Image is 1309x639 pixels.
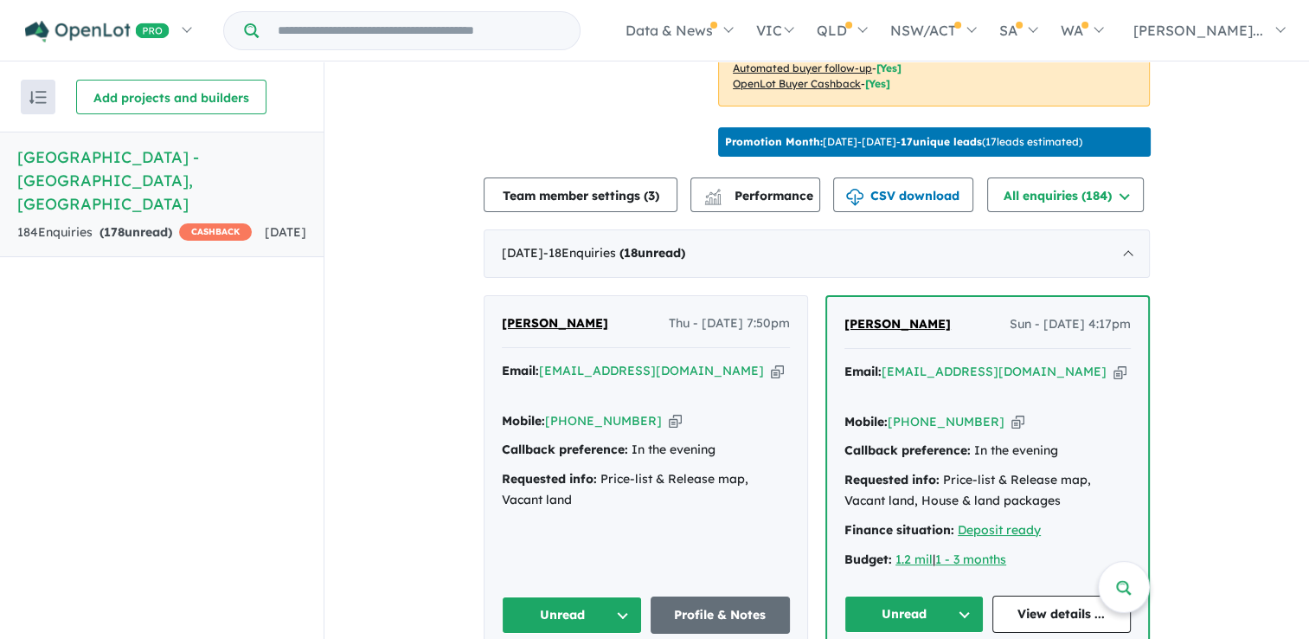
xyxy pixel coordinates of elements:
[935,552,1006,567] a: 1 - 3 months
[1133,22,1263,39] span: [PERSON_NAME]...
[502,413,545,429] strong: Mobile:
[502,315,608,331] span: [PERSON_NAME]
[707,188,813,203] span: Performance
[262,12,576,49] input: Try estate name, suburb, builder or developer
[992,596,1132,633] a: View details ...
[690,177,820,212] button: Performance
[624,245,638,261] span: 18
[104,224,125,240] span: 178
[648,188,655,203] span: 3
[844,522,954,538] strong: Finance situation:
[844,596,984,633] button: Unread
[705,189,721,198] img: line-chart.svg
[502,313,608,334] a: [PERSON_NAME]
[865,77,890,90] span: [Yes]
[846,189,863,206] img: download icon
[669,313,790,334] span: Thu - [DATE] 7:50pm
[895,552,933,567] a: 1.2 mil
[725,134,1082,150] p: [DATE] - [DATE] - ( 17 leads estimated)
[844,441,1131,461] div: In the evening
[844,316,951,332] span: [PERSON_NAME]
[484,229,1150,278] div: [DATE]
[987,177,1144,212] button: All enquiries (184)
[502,440,790,461] div: In the evening
[844,550,1131,571] div: |
[901,135,982,148] b: 17 unique leads
[844,552,892,567] strong: Budget:
[484,177,677,212] button: Team member settings (3)
[844,472,940,487] strong: Requested info:
[265,224,306,240] span: [DATE]
[844,470,1131,512] div: Price-list & Release map, Vacant land, House & land packages
[844,414,888,429] strong: Mobile:
[179,223,252,241] span: CASHBACK
[1113,363,1126,381] button: Copy
[619,245,685,261] strong: ( unread)
[502,471,597,487] strong: Requested info:
[17,223,252,243] div: 184 Enquir ies
[704,194,722,205] img: bar-chart.svg
[1011,413,1024,431] button: Copy
[29,91,47,104] img: sort.svg
[844,314,951,335] a: [PERSON_NAME]
[76,80,266,114] button: Add projects and builders
[833,177,973,212] button: CSV download
[882,364,1107,379] a: [EMAIL_ADDRESS][DOMAIN_NAME]
[502,442,628,457] strong: Callback preference:
[502,597,642,634] button: Unread
[99,224,172,240] strong: ( unread)
[771,362,784,380] button: Copy
[669,412,682,430] button: Copy
[876,61,902,74] span: [Yes]
[539,363,764,378] a: [EMAIL_ADDRESS][DOMAIN_NAME]
[502,469,790,511] div: Price-list & Release map, Vacant land
[958,522,1041,538] a: Deposit ready
[1010,314,1131,335] span: Sun - [DATE] 4:17pm
[25,21,170,42] img: Openlot PRO Logo White
[733,77,861,90] u: OpenLot Buyer Cashback
[733,61,872,74] u: Automated buyer follow-up
[17,145,306,216] h5: [GEOGRAPHIC_DATA] - [GEOGRAPHIC_DATA] , [GEOGRAPHIC_DATA]
[725,135,823,148] b: Promotion Month:
[844,364,882,379] strong: Email:
[545,413,662,429] a: [PHONE_NUMBER]
[502,363,539,378] strong: Email:
[844,442,971,458] strong: Callback preference:
[888,414,1004,429] a: [PHONE_NUMBER]
[543,245,685,261] span: - 18 Enquir ies
[651,597,791,634] a: Profile & Notes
